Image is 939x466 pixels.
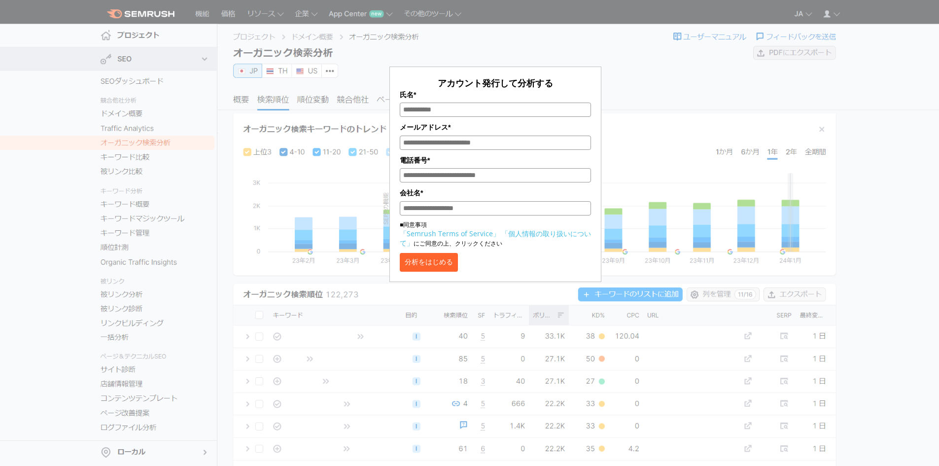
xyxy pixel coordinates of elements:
a: 「Semrush Terms of Service」 [400,229,500,238]
a: 「個人情報の取り扱いについて」 [400,229,591,248]
button: 分析をはじめる [400,253,458,272]
label: 電話番号* [400,155,591,166]
p: ■同意事項 にご同意の上、クリックください [400,220,591,248]
label: メールアドレス* [400,122,591,133]
span: アカウント発行して分析する [438,77,553,89]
